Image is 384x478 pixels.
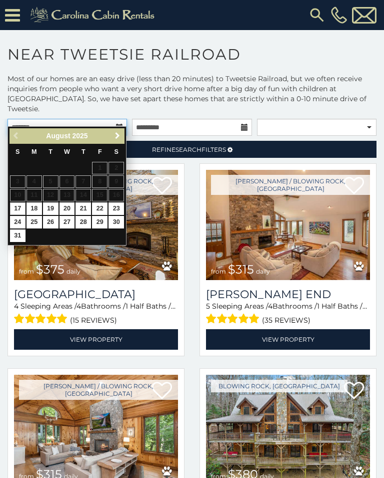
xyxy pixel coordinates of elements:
[43,202,58,215] a: 19
[81,148,85,155] span: Thursday
[14,329,178,350] a: View Property
[7,141,376,158] a: RefineSearchFilters
[206,288,370,301] a: [PERSON_NAME] End
[59,202,75,215] a: 20
[72,132,87,140] span: 2025
[206,329,370,350] a: View Property
[31,148,37,155] span: Monday
[19,268,34,275] span: from
[152,146,226,153] span: Refine Filters
[43,216,58,228] a: 26
[262,314,310,327] span: (35 reviews)
[75,202,91,215] a: 21
[36,262,64,277] span: $375
[25,5,163,25] img: Khaki-logo.png
[10,216,25,228] a: 24
[26,216,42,228] a: 25
[10,229,25,242] a: 31
[111,130,123,142] a: Next
[108,202,124,215] a: 23
[64,148,70,155] span: Wednesday
[211,380,347,392] a: Blowing Rock, [GEOGRAPHIC_DATA]
[70,314,117,327] span: (15 reviews)
[308,6,326,24] img: search-regular.svg
[206,170,370,280] a: Moss End from $315 daily
[92,202,107,215] a: 22
[211,175,370,195] a: [PERSON_NAME] / Blowing Rock, [GEOGRAPHIC_DATA]
[344,381,364,402] a: Add to favorites
[75,216,91,228] a: 28
[206,302,210,311] span: 5
[14,288,178,301] h3: Mountain Song Lodge
[19,380,178,400] a: [PERSON_NAME] / Blowing Rock, [GEOGRAPHIC_DATA]
[317,302,367,311] span: 1 Half Baths /
[10,202,25,215] a: 17
[26,202,42,215] a: 18
[175,146,201,153] span: Search
[256,268,270,275] span: daily
[206,301,370,327] div: Sleeping Areas / Bathrooms / Sleeps:
[92,216,107,228] a: 29
[14,288,178,301] a: [GEOGRAPHIC_DATA]
[206,170,370,280] img: Moss End
[76,302,81,311] span: 4
[14,301,178,327] div: Sleeping Areas / Bathrooms / Sleeps:
[108,216,124,228] a: 30
[98,148,102,155] span: Friday
[211,268,226,275] span: from
[15,148,19,155] span: Sunday
[114,148,118,155] span: Saturday
[206,288,370,301] h3: Moss End
[228,262,254,277] span: $315
[59,216,75,228] a: 27
[113,132,121,140] span: Next
[268,302,272,311] span: 4
[46,132,70,140] span: August
[66,268,80,275] span: daily
[125,302,175,311] span: 1 Half Baths /
[328,7,349,24] a: [PHONE_NUMBER]
[14,302,18,311] span: 4
[48,148,52,155] span: Tuesday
